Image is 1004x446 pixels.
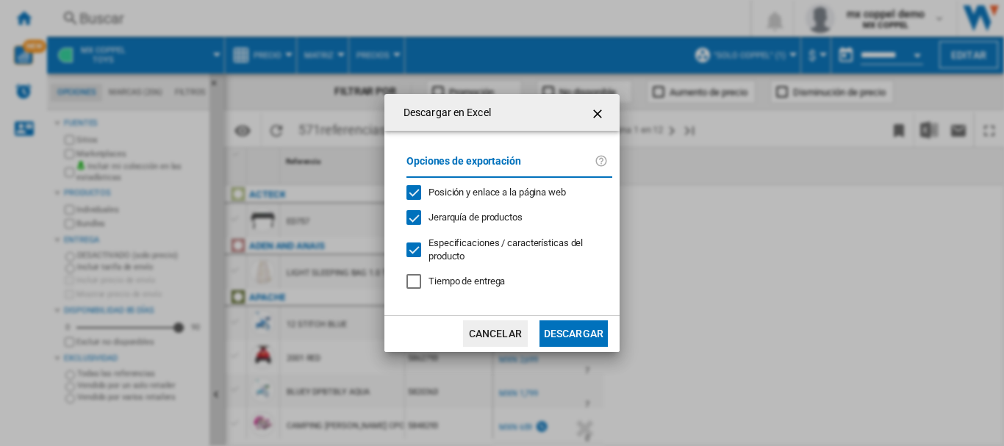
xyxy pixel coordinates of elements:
[429,212,523,223] span: Jerarquía de productos
[396,106,491,121] h4: Descargar en Excel
[406,185,600,199] md-checkbox: Posición y enlace a la página web
[463,320,528,347] button: Cancelar
[406,211,600,225] md-checkbox: Jerarquía de productos
[406,153,595,180] label: Opciones de exportación
[429,187,566,198] span: Posición y enlace a la página web
[429,276,505,287] span: Tiempo de entrega
[429,237,600,263] div: Solo se aplica a la Visión Categoría
[429,237,583,262] span: Especificaciones / características del producto
[406,275,612,289] md-checkbox: Tiempo de entrega
[590,105,608,123] ng-md-icon: getI18NText('BUTTONS.CLOSE_DIALOG')
[539,320,608,347] button: Descargar
[584,98,614,127] button: getI18NText('BUTTONS.CLOSE_DIALOG')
